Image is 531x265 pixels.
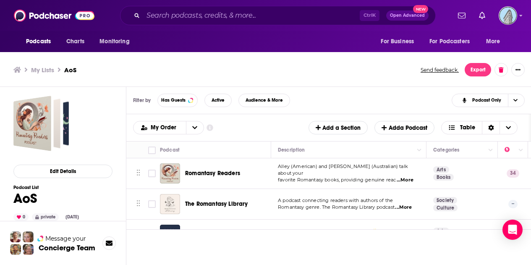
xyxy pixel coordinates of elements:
span: Active [212,98,225,102]
span: Podcast Only [472,98,501,102]
button: Edit Details [13,165,112,178]
h3: AoS [64,66,76,74]
div: Sort Direction [482,121,500,134]
span: Add a Section [316,124,361,131]
span: ...More [395,204,412,211]
img: Jules Profile [23,231,34,242]
button: open menu [480,34,511,50]
button: Column Actions [516,145,526,155]
h3: Concierge Team [39,244,95,252]
span: Has Guests [161,98,186,102]
h3: Filter by [133,97,151,103]
span: Open Advanced [390,13,425,18]
button: Column Actions [414,145,424,155]
span: Table [460,125,475,131]
div: private [32,213,59,221]
button: Open AdvancedNew [386,10,429,21]
div: 0 [13,213,29,221]
span: Logged in as FlatironBooks [499,6,517,25]
span: 3 bookish besties diving into romantasy ✨ Come escape [278,228,411,234]
a: Books [433,174,454,181]
img: Barbara Profile [23,244,34,255]
span: Romantasy Readers [185,170,240,177]
button: Adda Podcast [374,121,434,134]
span: Add a Podcast [382,124,427,131]
button: open menu [94,34,140,50]
input: Search podcasts, credits, & more... [143,9,360,22]
span: New [413,5,428,13]
button: open menu [186,121,204,134]
img: User Profile [499,6,517,25]
h1: AoS [13,190,82,207]
span: The Romantasy Library [185,200,248,207]
span: Monitoring [99,36,129,47]
span: My Order [151,125,179,131]
img: The Romantasy Library [160,194,180,214]
button: Audience & More [238,94,290,107]
button: Column Actions [486,145,496,155]
div: Open Intercom Messenger [502,220,523,240]
span: Toggle select row [148,200,156,208]
span: Podcasts [26,36,51,47]
a: Society [433,197,457,204]
button: Move [136,228,141,241]
button: Choose View [452,94,525,107]
button: Move [136,167,141,180]
span: ...More [397,177,413,184]
button: Show More Button [511,63,525,76]
span: A podcast connecting readers with authors of the [278,197,393,203]
button: Send feedback. [418,66,461,73]
span: Audience & More [246,98,283,102]
button: open menu [375,34,424,50]
button: open menu [20,34,62,50]
span: Charts [66,36,84,47]
span: More [486,36,500,47]
button: Add a Section [309,121,368,134]
a: AoS [13,96,69,151]
span: For Business [381,36,414,47]
a: Charts [61,34,89,50]
button: Active [204,94,232,107]
a: Arts [433,166,449,173]
img: Sydney Profile [10,231,21,242]
span: favorite Romantasy books, providing genuine reac [278,177,396,183]
button: Has Guests [157,94,198,107]
button: open menu [424,34,482,50]
span: Toggle select row [148,170,156,177]
h2: Choose List sort [133,121,204,134]
p: 34 [507,169,519,178]
a: Show notifications dropdown [476,8,489,23]
span: Message your [45,234,86,243]
span: For Podcasters [429,36,470,47]
a: The Romantasy Library [185,200,248,208]
img: Banter and Bookmarks [160,225,180,245]
img: Romantasy Readers [160,163,180,184]
a: Romantasy Readers [185,169,240,178]
div: Search podcasts, credits, & more... [120,6,436,25]
span: Alley (American) and [PERSON_NAME] (Australian) talk about your [278,163,408,176]
span: Ctrl K [360,10,379,21]
a: My Lists [31,66,54,74]
div: [DATE] [62,214,82,220]
a: Culture [433,205,458,211]
a: Show notifications dropdown [455,8,469,23]
div: Podcast [160,145,180,155]
p: -- [508,200,518,208]
img: Jon Profile [10,244,21,255]
h3: Podcast List [13,185,82,190]
span: Romantasy genre. The Romantasy Library podcast [278,204,395,210]
img: Podchaser - Follow, Share and Rate Podcasts [14,8,94,24]
a: Arts [433,228,449,234]
button: Show profile menu [499,6,517,25]
button: open menu [133,125,186,131]
a: Show additional information [207,124,213,132]
button: Choose View [441,121,518,134]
